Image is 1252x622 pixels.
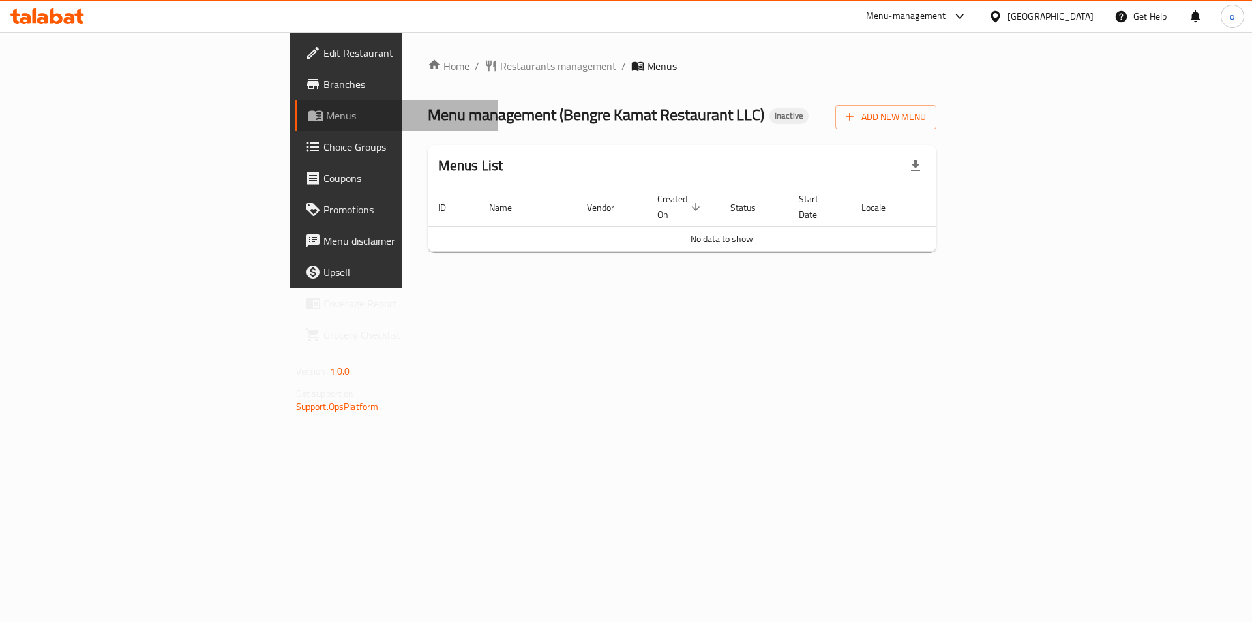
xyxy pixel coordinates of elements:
span: Add New Menu [846,109,926,125]
a: Grocery Checklist [295,319,499,350]
div: Export file [900,150,931,181]
span: Start Date [799,191,835,223]
span: No data to show [691,230,753,247]
span: Version: [296,363,328,380]
div: Menu-management [866,8,946,24]
span: Menu management ( Bengre Kamat Restaurant LLC ) [428,100,764,129]
span: Vendor [587,200,631,215]
span: Created On [657,191,704,223]
a: Promotions [295,194,499,225]
table: enhanced table [428,187,1016,252]
span: Menu disclaimer [323,233,488,249]
a: Restaurants management [484,58,616,74]
a: Coverage Report [295,288,499,319]
span: Restaurants management [500,58,616,74]
span: Choice Groups [323,139,488,155]
span: Upsell [323,264,488,280]
a: Upsell [295,257,499,288]
span: Menus [647,58,677,74]
span: Coverage Report [323,296,488,311]
span: o [1230,9,1234,23]
span: Status [730,200,773,215]
span: Inactive [769,110,809,121]
span: Grocery Checklist [323,327,488,343]
h2: Menus List [438,156,503,176]
span: Branches [323,76,488,92]
span: Edit Restaurant [323,45,488,61]
a: Support.OpsPlatform [296,398,379,415]
th: Actions [918,187,1016,227]
a: Menu disclaimer [295,225,499,257]
nav: breadcrumb [428,58,937,74]
a: Menus [295,100,499,131]
a: Choice Groups [295,131,499,163]
div: Inactive [769,108,809,124]
div: [GEOGRAPHIC_DATA] [1007,9,1094,23]
span: Get support on: [296,385,356,402]
span: 1.0.0 [330,363,350,380]
span: Coupons [323,170,488,186]
span: Name [489,200,529,215]
span: Menus [326,108,488,123]
span: ID [438,200,463,215]
a: Branches [295,69,499,100]
span: Locale [861,200,902,215]
button: Add New Menu [835,105,936,129]
a: Coupons [295,163,499,194]
span: Promotions [323,202,488,217]
li: / [621,58,626,74]
a: Edit Restaurant [295,37,499,69]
